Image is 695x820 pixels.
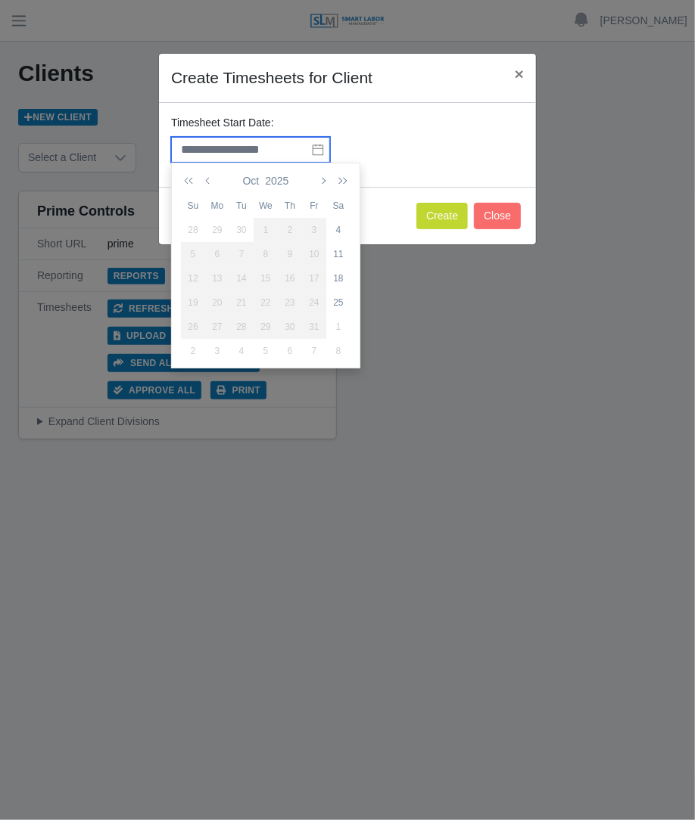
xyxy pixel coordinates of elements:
[326,266,351,290] td: 2025-10-18
[278,320,302,334] div: 30
[326,320,351,334] div: 1
[205,290,229,315] td: 2025-10-20
[302,218,326,242] td: 2025-10-03
[278,223,302,237] div: 2
[326,218,351,242] td: 2025-10-04
[474,203,521,229] button: Close
[278,266,302,290] td: 2025-10-16
[205,272,229,285] div: 13
[229,339,254,363] td: 2025-11-04
[229,296,254,309] div: 21
[254,296,278,309] div: 22
[254,315,278,339] td: 2025-10-29
[326,296,351,309] div: 25
[326,290,351,315] td: 2025-10-25
[278,344,302,358] div: 6
[181,296,205,309] div: 19
[254,320,278,334] div: 29
[205,223,229,237] div: 29
[326,223,351,237] div: 4
[229,247,254,261] div: 7
[205,339,229,363] td: 2025-11-03
[278,339,302,363] td: 2025-11-06
[229,315,254,339] td: 2025-10-28
[326,194,351,218] th: Sa
[181,218,205,242] td: 2025-09-28
[302,315,326,339] td: 2025-10-31
[254,344,278,358] div: 5
[229,320,254,334] div: 28
[205,320,229,334] div: 27
[181,272,205,285] div: 12
[326,247,351,261] div: 11
[278,247,302,261] div: 9
[240,168,263,194] button: Oct
[205,242,229,266] td: 2025-10-06
[302,247,326,261] div: 10
[229,242,254,266] td: 2025-10-07
[503,54,536,94] button: Close
[205,218,229,242] td: 2025-09-29
[254,242,278,266] td: 2025-10-08
[278,290,302,315] td: 2025-10-23
[181,320,205,334] div: 26
[302,320,326,334] div: 31
[302,242,326,266] td: 2025-10-10
[254,272,278,285] div: 15
[205,344,229,358] div: 3
[278,315,302,339] td: 2025-10-30
[326,344,351,358] div: 8
[302,272,326,285] div: 17
[229,194,254,218] th: Tu
[278,218,302,242] td: 2025-10-02
[181,290,205,315] td: 2025-10-19
[254,218,278,242] td: 2025-10-01
[254,339,278,363] td: 2025-11-05
[181,223,205,237] div: 28
[515,65,524,82] span: ×
[181,315,205,339] td: 2025-10-26
[205,247,229,261] div: 6
[302,290,326,315] td: 2025-10-24
[229,223,254,237] div: 30
[229,266,254,290] td: 2025-10-14
[326,272,351,285] div: 18
[181,247,205,261] div: 5
[171,115,274,131] label: Timesheet Start Date:
[205,266,229,290] td: 2025-10-13
[254,266,278,290] td: 2025-10-15
[302,266,326,290] td: 2025-10-17
[302,344,326,358] div: 7
[278,194,302,218] th: Th
[326,242,351,266] td: 2025-10-11
[302,296,326,309] div: 24
[181,339,205,363] td: 2025-11-02
[302,339,326,363] td: 2025-11-07
[181,266,205,290] td: 2025-10-12
[181,194,205,218] th: Su
[326,315,351,339] td: 2025-11-01
[254,290,278,315] td: 2025-10-22
[254,194,278,218] th: We
[416,203,468,229] button: Create
[205,296,229,309] div: 20
[262,168,291,194] button: 2025
[205,315,229,339] td: 2025-10-27
[278,272,302,285] div: 16
[171,66,372,90] h4: Create Timesheets for Client
[254,247,278,261] div: 8
[254,223,278,237] div: 1
[302,194,326,218] th: Fr
[302,223,326,237] div: 3
[278,242,302,266] td: 2025-10-09
[229,344,254,358] div: 4
[205,194,229,218] th: Mo
[326,339,351,363] td: 2025-11-08
[229,290,254,315] td: 2025-10-21
[278,296,302,309] div: 23
[181,242,205,266] td: 2025-10-05
[181,344,205,358] div: 2
[229,218,254,242] td: 2025-09-30
[229,272,254,285] div: 14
